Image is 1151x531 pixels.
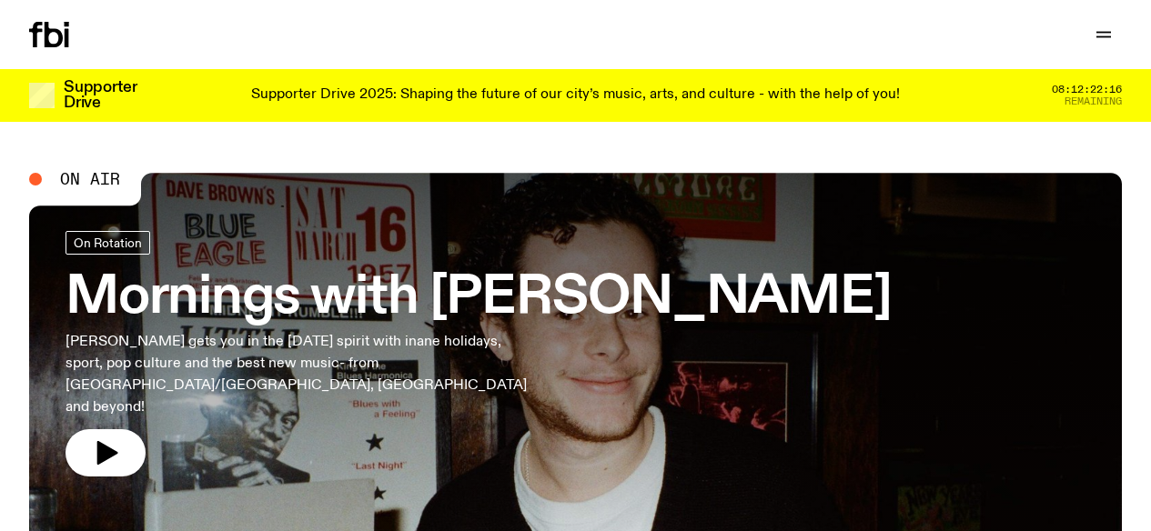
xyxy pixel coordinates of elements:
h3: Mornings with [PERSON_NAME] [66,273,892,324]
p: [PERSON_NAME] gets you in the [DATE] spirit with inane holidays, sport, pop culture and the best ... [66,331,531,418]
span: On Rotation [74,235,142,249]
a: On Rotation [66,231,150,255]
p: Supporter Drive 2025: Shaping the future of our city’s music, arts, and culture - with the help o... [251,87,900,104]
span: On Air [60,171,120,187]
span: Remaining [1065,96,1122,106]
span: 08:12:22:16 [1052,85,1122,95]
h3: Supporter Drive [64,80,136,111]
a: Mornings with [PERSON_NAME][PERSON_NAME] gets you in the [DATE] spirit with inane holidays, sport... [66,231,892,476]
